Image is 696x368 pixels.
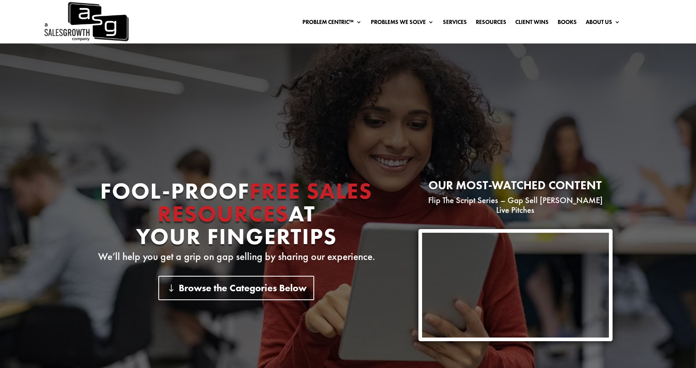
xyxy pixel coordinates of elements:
h1: Fool-proof At Your Fingertips [83,180,389,252]
iframe: YouTube video player [422,233,609,338]
h2: Our most-watched content [418,180,613,195]
a: Client Wins [515,19,549,28]
p: Flip The Script Series – Gap Sell [PERSON_NAME] Live Pitches [418,195,613,215]
a: Services [443,19,467,28]
a: About Us [586,19,620,28]
a: Books [558,19,577,28]
a: Problems We Solve [371,19,434,28]
a: Browse the Categories Below [158,276,314,300]
a: Problem Centric™ [302,19,362,28]
a: Resources [476,19,506,28]
span: Free Sales Resources [158,176,373,228]
p: We’ll help you get a grip on gap selling by sharing our experience. [83,252,389,262]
